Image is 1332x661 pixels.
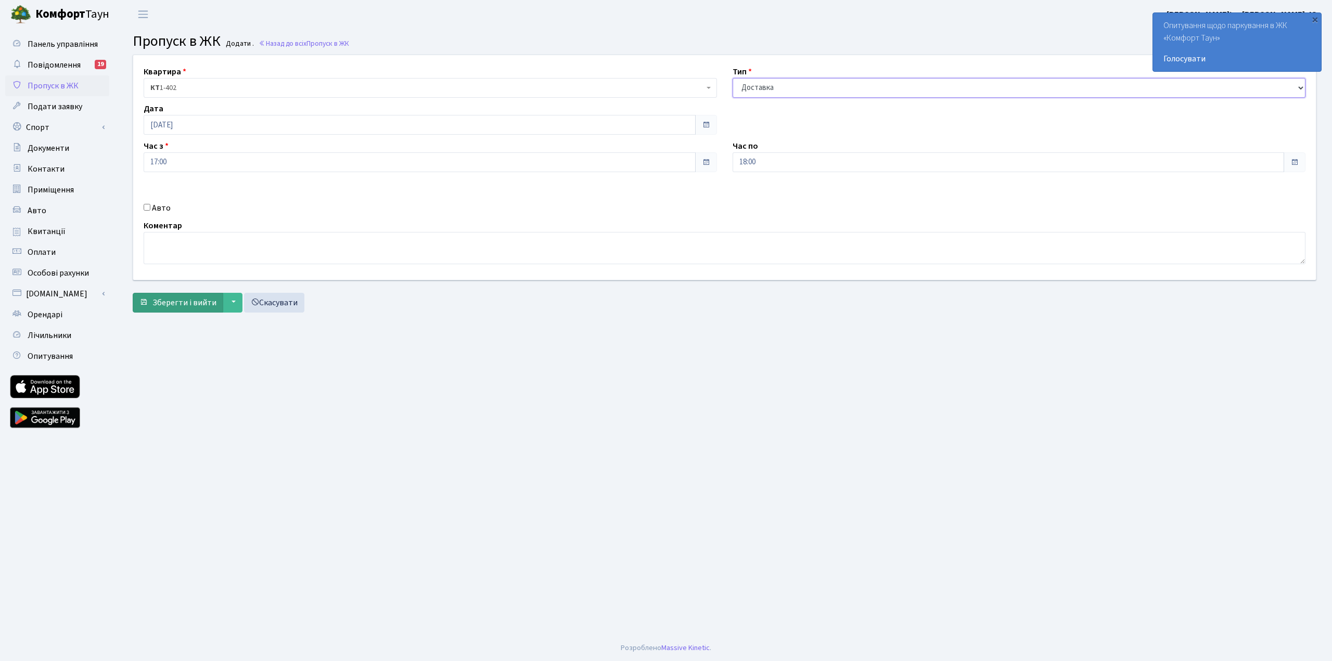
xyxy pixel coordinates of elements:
a: Подати заявку [5,96,109,117]
a: Приміщення [5,179,109,200]
span: Зберегти і вийти [152,297,216,308]
label: Дата [144,102,163,115]
a: Опитування [5,346,109,367]
a: Назад до всіхПропуск в ЖК [259,38,349,48]
span: Пропуск в ЖК [133,31,221,51]
div: Розроблено . [621,642,711,654]
span: <b>КТ</b>&nbsp;&nbsp;&nbsp;&nbsp;1-402 [144,78,717,98]
span: Документи [28,142,69,154]
a: Лічильники [5,325,109,346]
a: Голосувати [1163,53,1311,65]
a: [PERSON_NAME]’єв [PERSON_NAME]. Ю. [1167,8,1320,21]
span: Орендарі [28,309,62,320]
label: Коментар [144,219,182,232]
a: Квитанції [5,221,109,242]
a: Massive Kinetic [661,642,710,653]
div: Опитування щодо паркування в ЖК «Комфорт Таун» [1153,13,1321,71]
b: Комфорт [35,6,85,22]
a: Контакти [5,159,109,179]
img: logo.png [10,4,31,25]
a: Спорт [5,117,109,138]
a: [DOMAIN_NAME] [5,283,109,304]
span: Панель управління [28,38,98,50]
span: Пропуск в ЖК [306,38,349,48]
span: Повідомлення [28,59,81,71]
span: Лічильники [28,330,71,341]
button: Зберегти і вийти [133,293,223,313]
a: Панель управління [5,34,109,55]
a: Документи [5,138,109,159]
b: [PERSON_NAME]’єв [PERSON_NAME]. Ю. [1167,9,1320,20]
a: Авто [5,200,109,221]
b: КТ [150,83,160,93]
span: Таун [35,6,109,23]
div: × [1310,14,1320,24]
label: Тип [733,66,752,78]
label: Час по [733,140,758,152]
label: Квартира [144,66,186,78]
a: Повідомлення19 [5,55,109,75]
label: Час з [144,140,169,152]
span: Подати заявку [28,101,82,112]
a: Орендарі [5,304,109,325]
span: Квитанції [28,226,66,237]
label: Авто [152,202,171,214]
span: Приміщення [28,184,74,196]
a: Особові рахунки [5,263,109,283]
a: Пропуск в ЖК [5,75,109,96]
div: 19 [95,60,106,69]
span: Особові рахунки [28,267,89,279]
a: Скасувати [244,293,304,313]
span: Контакти [28,163,65,175]
span: Пропуск в ЖК [28,80,79,92]
small: Додати . [224,40,254,48]
span: Авто [28,205,46,216]
span: <b>КТ</b>&nbsp;&nbsp;&nbsp;&nbsp;1-402 [150,83,704,93]
a: Оплати [5,242,109,263]
button: Переключити навігацію [130,6,156,23]
span: Опитування [28,351,73,362]
span: Оплати [28,247,56,258]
